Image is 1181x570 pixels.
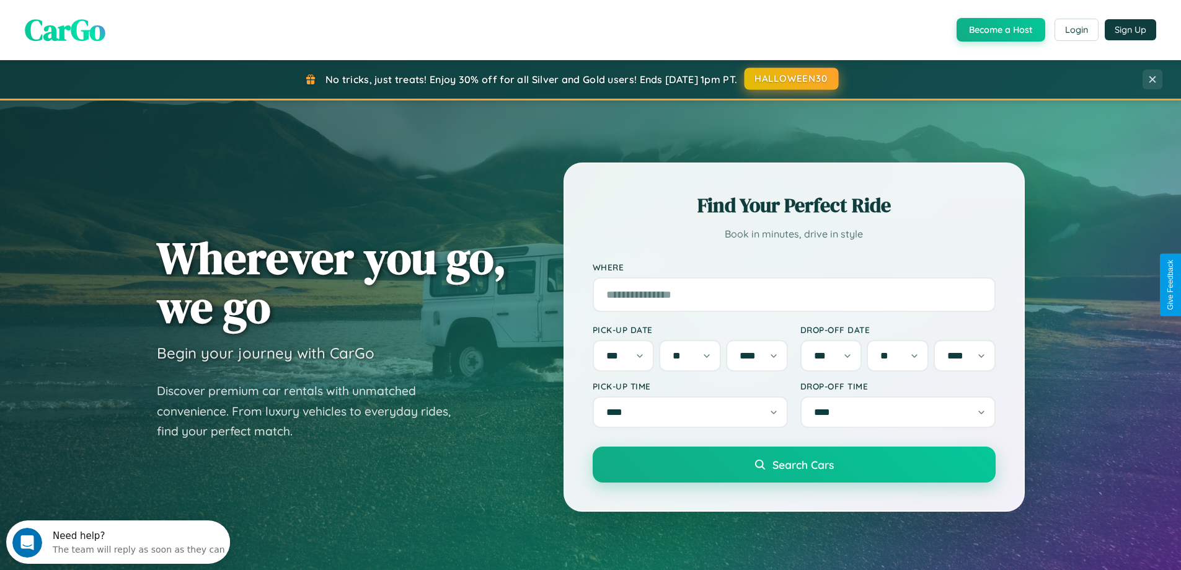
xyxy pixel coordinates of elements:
[772,458,834,471] span: Search Cars
[325,73,737,86] span: No tricks, just treats! Enjoy 30% off for all Silver and Gold users! Ends [DATE] 1pm PT.
[800,381,996,391] label: Drop-off Time
[800,324,996,335] label: Drop-off Date
[593,225,996,243] p: Book in minutes, drive in style
[593,262,996,272] label: Where
[46,11,219,20] div: Need help?
[593,447,996,483] button: Search Cars
[1166,260,1175,310] div: Give Feedback
[745,68,839,90] button: HALLOWEEN30
[957,18,1045,42] button: Become a Host
[46,20,219,33] div: The team will reply as soon as they can
[6,520,230,564] iframe: Intercom live chat discovery launcher
[157,344,374,362] h3: Begin your journey with CarGo
[593,381,788,391] label: Pick-up Time
[157,233,506,331] h1: Wherever you go, we go
[25,9,105,50] span: CarGo
[5,5,231,39] div: Open Intercom Messenger
[157,381,467,442] p: Discover premium car rentals with unmatched convenience. From luxury vehicles to everyday rides, ...
[12,528,42,558] iframe: Intercom live chat
[1105,19,1156,40] button: Sign Up
[593,324,788,335] label: Pick-up Date
[1055,19,1099,41] button: Login
[593,192,996,219] h2: Find Your Perfect Ride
